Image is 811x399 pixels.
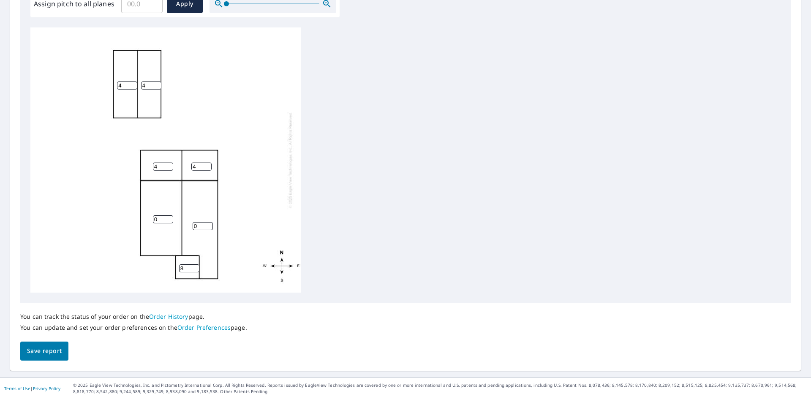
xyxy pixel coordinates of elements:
span: Save report [27,346,62,356]
a: Privacy Policy [33,385,60,391]
a: Order Preferences [177,323,231,331]
a: Terms of Use [4,385,30,391]
p: You can update and set your order preferences on the page. [20,324,247,331]
p: | [4,386,60,391]
button: Save report [20,342,68,361]
a: Order History [149,312,188,320]
p: © 2025 Eagle View Technologies, Inc. and Pictometry International Corp. All Rights Reserved. Repo... [73,382,807,395]
p: You can track the status of your order on the page. [20,313,247,320]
